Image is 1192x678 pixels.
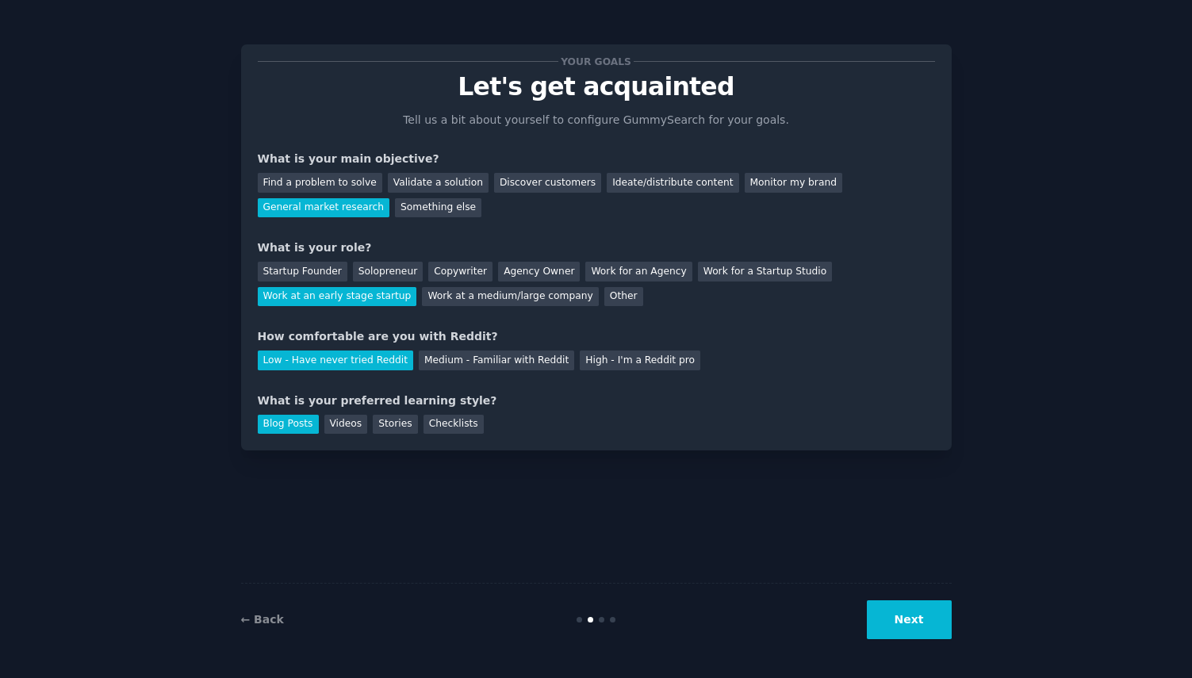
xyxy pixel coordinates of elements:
[607,173,738,193] div: Ideate/distribute content
[388,173,489,193] div: Validate a solution
[580,350,700,370] div: High - I'm a Reddit pro
[745,173,842,193] div: Monitor my brand
[428,262,493,282] div: Copywriter
[373,415,417,435] div: Stories
[258,415,319,435] div: Blog Posts
[397,112,796,128] p: Tell us a bit about yourself to configure GummySearch for your goals.
[424,415,484,435] div: Checklists
[258,350,413,370] div: Low - Have never tried Reddit
[241,613,284,626] a: ← Back
[258,287,417,307] div: Work at an early stage startup
[258,239,935,256] div: What is your role?
[498,262,580,282] div: Agency Owner
[353,262,423,282] div: Solopreneur
[258,151,935,167] div: What is your main objective?
[585,262,692,282] div: Work for an Agency
[258,198,390,218] div: General market research
[558,53,634,70] span: Your goals
[698,262,832,282] div: Work for a Startup Studio
[258,173,382,193] div: Find a problem to solve
[324,415,368,435] div: Videos
[422,287,598,307] div: Work at a medium/large company
[258,73,935,101] p: Let's get acquainted
[258,262,347,282] div: Startup Founder
[419,350,574,370] div: Medium - Familiar with Reddit
[604,287,643,307] div: Other
[258,393,935,409] div: What is your preferred learning style?
[494,173,601,193] div: Discover customers
[395,198,481,218] div: Something else
[258,328,935,345] div: How comfortable are you with Reddit?
[867,600,952,639] button: Next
